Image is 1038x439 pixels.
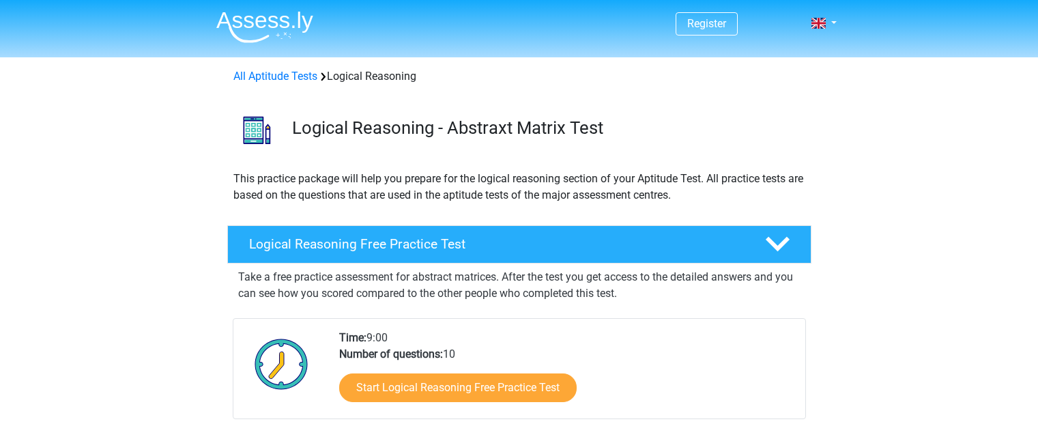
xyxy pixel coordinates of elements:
[339,348,443,360] b: Number of questions:
[222,225,817,264] a: Logical Reasoning Free Practice Test
[238,269,801,302] p: Take a free practice assessment for abstract matrices. After the test you get access to the detai...
[233,171,805,203] p: This practice package will help you prepare for the logical reasoning section of your Aptitude Te...
[339,373,577,402] a: Start Logical Reasoning Free Practice Test
[228,68,811,85] div: Logical Reasoning
[292,117,801,139] h3: Logical Reasoning - Abstraxt Matrix Test
[687,17,726,30] a: Register
[228,101,286,159] img: logical reasoning
[329,330,805,419] div: 9:00 10
[247,330,316,398] img: Clock
[233,70,317,83] a: All Aptitude Tests
[339,331,366,344] b: Time:
[249,236,743,252] h4: Logical Reasoning Free Practice Test
[216,11,313,43] img: Assessly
